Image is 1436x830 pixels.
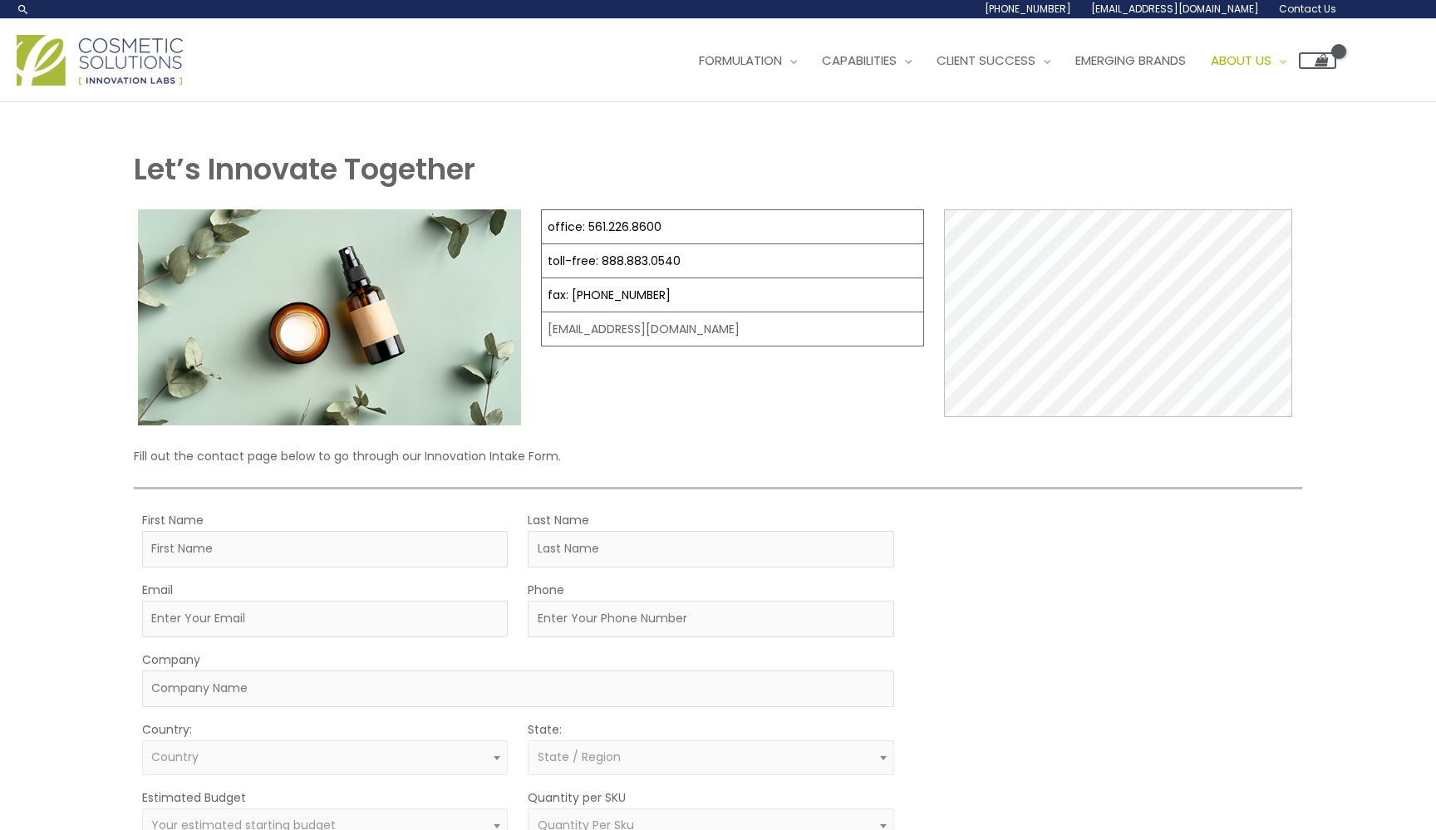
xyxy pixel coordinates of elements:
span: [PHONE_NUMBER] [985,2,1071,16]
label: Estimated Budget [142,787,246,808]
a: fax: [PHONE_NUMBER] [548,287,671,303]
span: Client Success [937,52,1035,69]
td: [EMAIL_ADDRESS][DOMAIN_NAME] [541,312,923,346]
span: [EMAIL_ADDRESS][DOMAIN_NAME] [1091,2,1259,16]
span: Capabilities [822,52,897,69]
nav: Site Navigation [674,36,1336,86]
input: Last Name [528,531,894,567]
label: Country: [142,719,192,740]
strong: Let’s Innovate Together [134,149,475,189]
input: Company Name [142,670,894,707]
a: office: 561.226.8600 [548,219,661,235]
label: Last Name [528,509,589,531]
span: Country [151,749,199,765]
a: Capabilities [809,36,924,86]
img: Contact page image for private label skincare manufacturer Cosmetic solutions shows a skin care b... [138,209,521,425]
a: Search icon link [17,2,30,16]
span: Formulation [699,52,782,69]
span: State / Region [538,749,621,765]
label: Quantity per SKU [528,787,626,808]
label: Phone [528,579,564,601]
a: Formulation [686,36,809,86]
p: Fill out the contact page below to go through our Innovation Intake Form. [134,445,1303,467]
a: Client Success [924,36,1063,86]
label: State: [528,719,562,740]
label: First Name [142,509,204,531]
label: Company [142,649,200,670]
input: First Name [142,531,509,567]
span: Emerging Brands [1075,52,1186,69]
a: About Us [1198,36,1299,86]
a: Emerging Brands [1063,36,1198,86]
img: Cosmetic Solutions Logo [17,35,183,86]
input: Enter Your Email [142,601,509,637]
span: Contact Us [1279,2,1336,16]
a: toll-free: 888.883.0540 [548,253,681,269]
a: View Shopping Cart, empty [1299,52,1336,69]
span: About Us [1211,52,1271,69]
label: Email [142,579,173,601]
input: Enter Your Phone Number [528,601,894,637]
